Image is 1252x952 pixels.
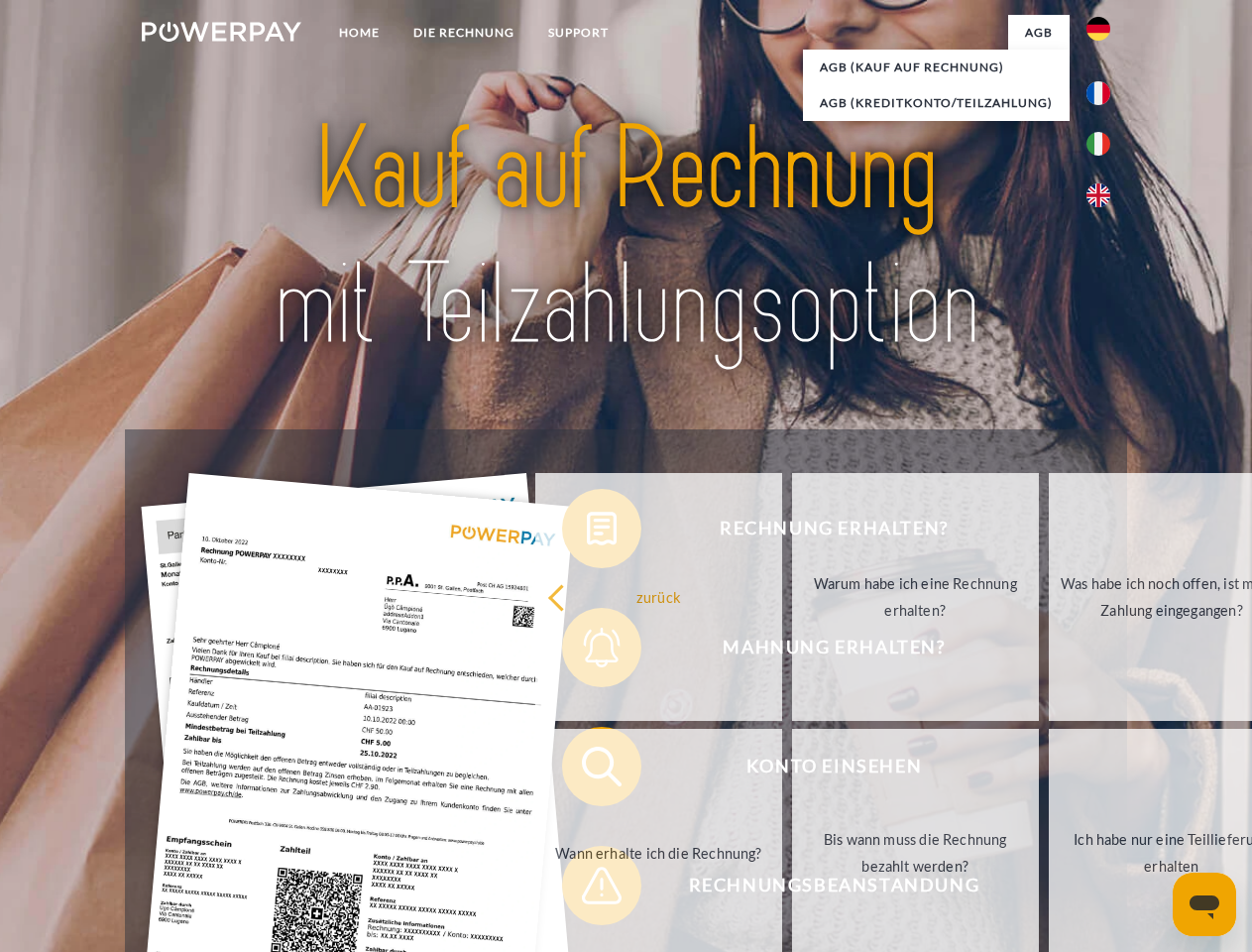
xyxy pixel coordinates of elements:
iframe: Schaltfläche zum Öffnen des Messaging-Fensters [1173,873,1236,936]
a: agb [1008,15,1070,51]
a: DIE RECHNUNG [397,15,531,51]
img: title-powerpay_de.svg [189,95,1063,380]
div: Wann erhalte ich die Rechnung? [547,839,770,866]
div: Bis wann muss die Rechnung bezahlt werden? [804,826,1027,880]
div: zurück [547,583,770,610]
a: AGB (Kauf auf Rechnung) [803,50,1070,85]
img: en [1086,183,1110,207]
a: Home [322,15,397,51]
a: SUPPORT [531,15,626,51]
img: logo-powerpay-white.svg [142,22,301,42]
img: it [1086,132,1110,156]
div: Warum habe ich eine Rechnung erhalten? [804,570,1027,624]
img: fr [1086,81,1110,105]
a: AGB (Kreditkonto/Teilzahlung) [803,85,1070,121]
img: de [1086,17,1110,41]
